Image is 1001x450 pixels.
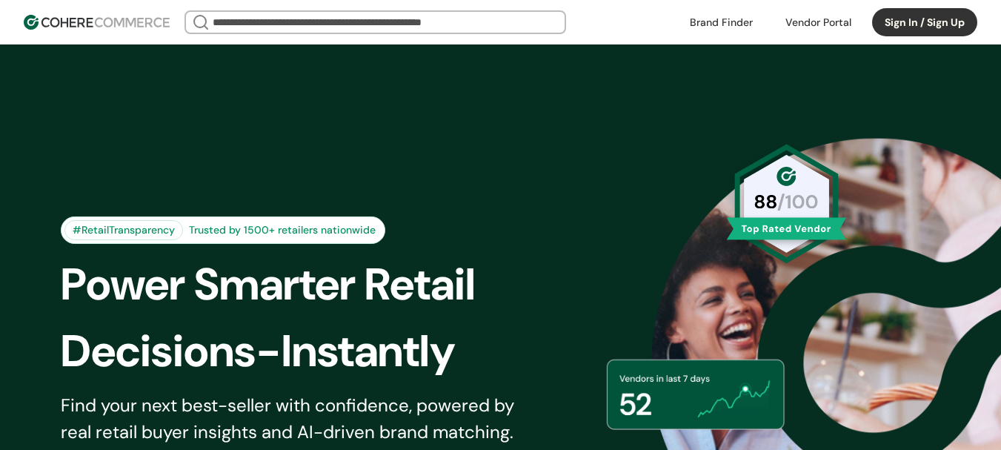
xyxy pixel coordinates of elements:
img: Cohere Logo [24,15,170,30]
div: Decisions-Instantly [61,318,559,385]
div: Trusted by 1500+ retailers nationwide [183,222,382,238]
div: Power Smarter Retail [61,251,559,318]
div: #RetailTransparency [64,220,183,240]
div: Find your next best-seller with confidence, powered by real retail buyer insights and AI-driven b... [61,392,533,446]
button: Sign In / Sign Up [872,8,977,36]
